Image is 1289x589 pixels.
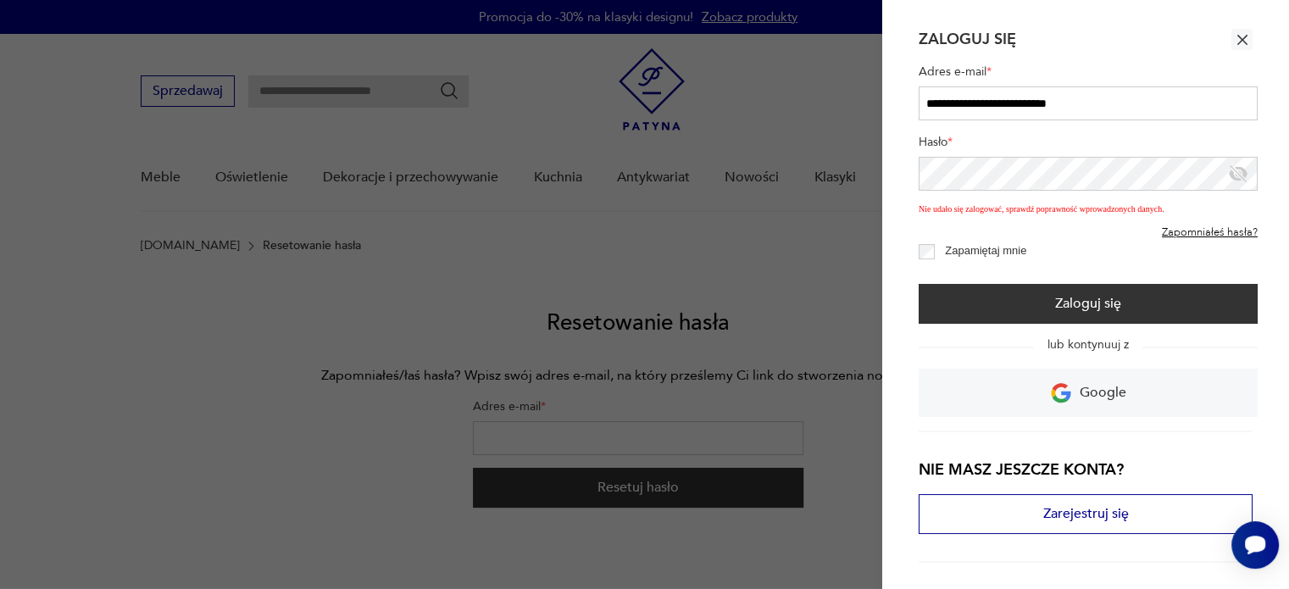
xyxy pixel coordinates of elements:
a: Google [919,369,1258,417]
h3: Nie masz jeszcze konta? [919,459,1253,481]
a: Zapomniałeś hasła? [1162,226,1258,240]
button: Zarejestruj się [919,494,1253,534]
h2: Zaloguj się [919,29,1016,50]
span: lub kontynuuj z [1034,336,1142,353]
label: Hasło [919,134,1258,157]
iframe: Smartsupp widget button [1231,521,1279,569]
img: Ikona Google [1051,383,1071,403]
p: Google [1080,380,1126,406]
button: Zaloguj się [919,284,1258,324]
p: Nie udało się zalogować, sprawdź poprawność wprowadzonych danych. [919,195,1258,215]
label: Zapamiętaj mnie [945,244,1026,257]
label: Adres e-mail [919,64,1258,86]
